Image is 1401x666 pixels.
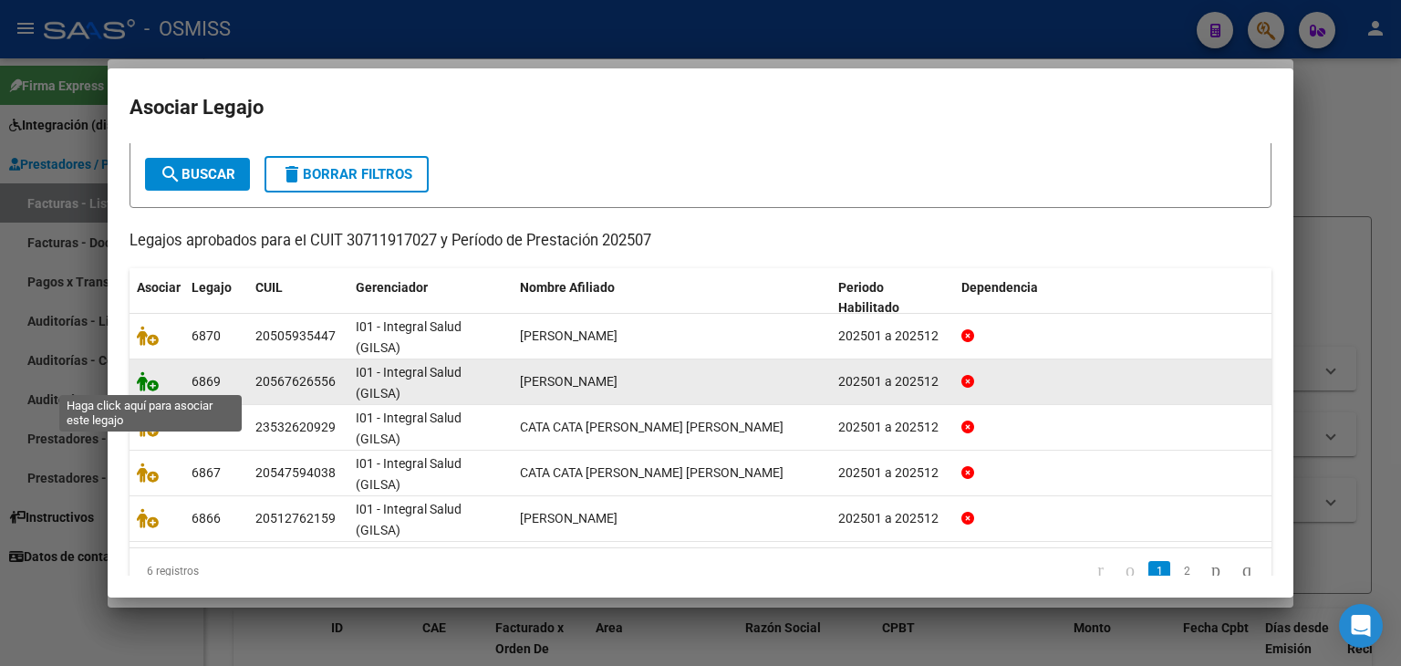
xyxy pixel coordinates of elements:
span: I01 - Integral Salud (GILSA) [356,502,462,537]
div: 20512762159 [255,508,336,529]
button: Borrar Filtros [265,156,429,193]
datatable-header-cell: Periodo Habilitado [831,268,954,328]
a: 1 [1148,561,1170,581]
span: VIDELA FRANCO SEBASTIAN [520,328,617,343]
span: 6867 [192,465,221,480]
div: 202501 a 202512 [838,463,947,484]
div: 20505935447 [255,326,336,347]
mat-icon: search [160,163,182,185]
div: 20567626556 [255,371,336,392]
span: Dependencia [961,280,1038,295]
span: 6870 [192,328,221,343]
span: CUIL [255,280,283,295]
datatable-header-cell: Dependencia [954,268,1272,328]
mat-icon: delete [281,163,303,185]
span: ALTAMIRANO JULIA ISABELLA [520,374,617,389]
span: I01 - Integral Salud (GILSA) [356,411,462,446]
div: Open Intercom Messenger [1339,604,1383,648]
span: Periodo Habilitado [838,280,899,316]
span: I01 - Integral Salud (GILSA) [356,365,462,401]
a: go to first page [1089,561,1112,581]
a: 2 [1176,561,1198,581]
button: Buscar [145,158,250,191]
div: 202501 a 202512 [838,417,947,438]
span: Nombre Afiliado [520,280,615,295]
datatable-header-cell: CUIL [248,268,348,328]
span: I01 - Integral Salud (GILSA) [356,456,462,492]
datatable-header-cell: Gerenciador [348,268,513,328]
p: Legajos aprobados para el CUIT 30711917027 y Período de Prestación 202507 [130,230,1271,253]
div: 23532620929 [255,417,336,438]
span: Buscar [160,166,235,182]
div: 202501 a 202512 [838,371,947,392]
div: 202501 a 202512 [838,508,947,529]
span: GOMEZ OSCAR [520,511,617,526]
span: I01 - Integral Salud (GILSA) [356,319,462,355]
a: go to last page [1234,561,1260,581]
div: 6 registros [130,548,355,594]
span: Asociar [137,280,181,295]
datatable-header-cell: Legajo [184,268,248,328]
div: 202501 a 202512 [838,326,947,347]
a: go to next page [1203,561,1229,581]
datatable-header-cell: Asociar [130,268,184,328]
span: Gerenciador [356,280,428,295]
span: CATA CATA VILLAGRA ALEX IAN [520,420,784,434]
a: go to previous page [1117,561,1143,581]
li: page 2 [1173,556,1200,587]
span: Legajo [192,280,232,295]
span: 6869 [192,374,221,389]
datatable-header-cell: Nombre Afiliado [513,268,831,328]
span: 6868 [192,420,221,434]
span: CATA CATA VILLAGRA LISANDRO MATEO [520,465,784,480]
h2: Asociar Legajo [130,90,1271,125]
div: 20547594038 [255,463,336,484]
span: 6866 [192,511,221,526]
li: page 1 [1146,556,1173,587]
span: Borrar Filtros [281,166,412,182]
